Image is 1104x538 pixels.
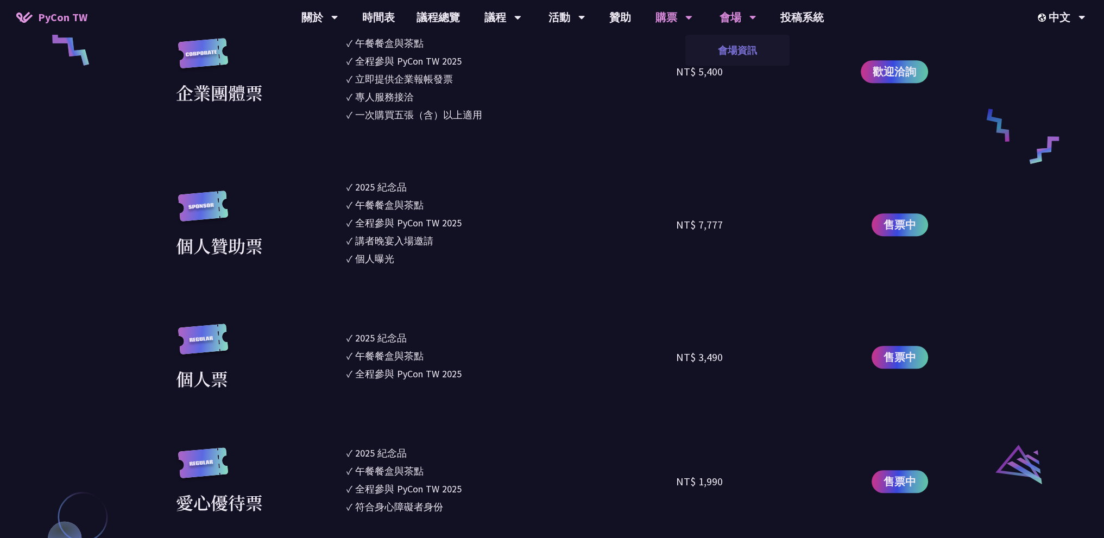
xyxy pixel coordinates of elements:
[346,499,677,514] li: ✓
[355,446,407,460] div: 2025 紀念品
[884,349,916,365] span: 售票中
[346,446,677,460] li: ✓
[346,251,677,266] li: ✓
[355,366,462,381] div: 全程參與 PyCon TW 2025
[346,36,677,50] li: ✓
[176,447,230,489] img: regular.8f272d9.svg
[676,217,723,233] div: NT$ 7,777
[872,346,928,369] a: 售票中
[346,366,677,381] li: ✓
[346,107,677,122] li: ✓
[355,349,424,363] div: 午餐餐盒與茶點
[355,107,482,122] div: 一次購買五張（含）以上適用
[355,198,424,212] div: 午餐餐盒與茶點
[346,72,677,86] li: ✓
[1038,14,1049,22] img: Locale Icon
[884,473,916,490] span: 售票中
[355,180,407,194] div: 2025 紀念品
[346,482,677,496] li: ✓
[676,64,723,80] div: NT$ 5,400
[176,489,263,515] div: 愛心優待票
[346,349,677,363] li: ✓
[355,233,433,248] div: 講者晚宴入場邀請
[38,9,87,26] span: PyCon TW
[346,54,677,68] li: ✓
[16,12,33,23] img: Home icon of PyCon TW 2025
[346,180,677,194] li: ✓
[355,90,414,104] div: 專人服務接洽
[176,79,263,105] div: 企業團體票
[355,216,462,230] div: 全程參與 PyCon TW 2025
[355,499,443,514] div: 符合身心障礙者身份
[176,191,230,232] img: sponsor.43e6a3a.svg
[685,37,790,63] a: 會場資訊
[176,38,230,80] img: corporate.a587c14.svg
[861,60,928,83] a: 歡迎洽詢
[872,470,928,493] a: 售票中
[346,331,677,345] li: ✓
[872,213,928,236] a: 售票中
[5,4,98,31] a: PyCon TW
[355,464,424,478] div: 午餐餐盒與茶點
[676,473,723,490] div: NT$ 1,990
[884,217,916,233] span: 售票中
[676,349,723,365] div: NT$ 3,490
[355,251,394,266] div: 個人曝光
[355,54,462,68] div: 全程參與 PyCon TW 2025
[873,64,916,80] span: 歡迎洽詢
[346,216,677,230] li: ✓
[176,324,230,365] img: regular.8f272d9.svg
[346,464,677,478] li: ✓
[355,36,424,50] div: 午餐餐盒與茶點
[355,331,407,345] div: 2025 紀念品
[346,198,677,212] li: ✓
[346,233,677,248] li: ✓
[176,232,263,258] div: 個人贊助票
[355,482,462,496] div: 全程參與 PyCon TW 2025
[176,365,228,391] div: 個人票
[346,90,677,104] li: ✓
[355,72,453,86] div: 立即提供企業報帳發票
